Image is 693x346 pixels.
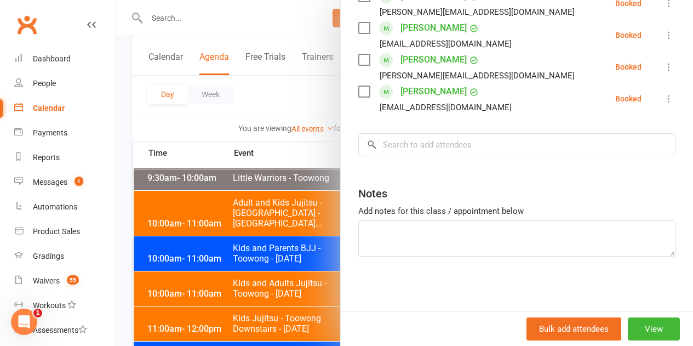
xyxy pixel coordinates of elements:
button: Bulk add attendees [526,317,621,341]
div: Calendar [33,104,65,112]
a: Assessments [14,318,116,343]
iframe: Intercom live chat [11,309,37,335]
div: [PERSON_NAME][EMAIL_ADDRESS][DOMAIN_NAME] [380,69,575,83]
a: Calendar [14,96,116,121]
div: Automations [33,202,77,211]
a: [PERSON_NAME] [400,19,467,37]
div: Gradings [33,252,64,260]
div: [EMAIL_ADDRESS][DOMAIN_NAME] [380,100,512,115]
a: People [14,71,116,96]
span: 55 [67,275,79,285]
div: People [33,79,56,88]
input: Search to add attendees [358,133,675,156]
a: Gradings [14,244,116,269]
a: Reports [14,145,116,170]
div: Workouts [33,301,66,310]
a: Payments [14,121,116,145]
span: 1 [75,177,83,186]
div: Notes [358,186,387,201]
div: Reports [33,153,60,162]
a: [PERSON_NAME] [400,51,467,69]
div: Messages [33,178,67,186]
div: Product Sales [33,227,80,236]
a: [PERSON_NAME] [400,83,467,100]
div: Booked [615,95,642,103]
div: Booked [615,31,642,39]
div: Waivers [33,276,60,285]
div: Booked [615,63,642,71]
a: Messages 1 [14,170,116,195]
div: [PERSON_NAME][EMAIL_ADDRESS][DOMAIN_NAME] [380,5,575,19]
a: Product Sales [14,219,116,244]
a: Waivers 55 [14,269,116,293]
button: View [628,317,680,341]
div: Dashboard [33,54,71,63]
a: Workouts [14,293,116,318]
span: 1 [33,309,42,317]
div: Add notes for this class / appointment below [358,205,675,218]
a: Dashboard [14,47,116,71]
div: Payments [33,128,67,137]
div: Assessments [33,326,87,334]
a: Automations [14,195,116,219]
a: Clubworx [13,11,41,38]
div: [EMAIL_ADDRESS][DOMAIN_NAME] [380,37,512,51]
